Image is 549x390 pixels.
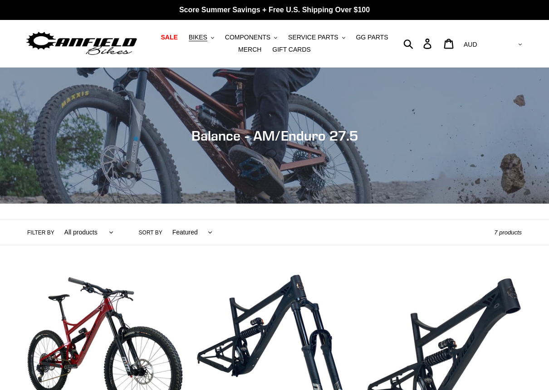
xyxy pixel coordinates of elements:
[156,31,182,44] a: SALE
[225,34,270,41] span: COMPONENTS
[284,31,349,44] button: SERVICE PARTS
[184,31,219,44] button: BIKES
[25,29,138,58] img: Canfield Bikes
[189,34,207,41] span: BIKES
[234,44,266,56] a: MERCH
[27,229,54,237] label: Filter by
[494,229,522,236] span: 7 products
[221,31,282,44] button: COMPONENTS
[351,31,392,44] a: GG PARTS
[161,34,177,41] span: SALE
[238,46,261,54] span: MERCH
[191,127,358,144] span: Balance - AM/Enduro 27.5
[139,229,162,237] label: Sort by
[268,44,315,56] a: GIFT CARDS
[272,46,311,54] span: GIFT CARDS
[356,34,388,41] span: GG PARTS
[288,34,338,41] span: SERVICE PARTS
